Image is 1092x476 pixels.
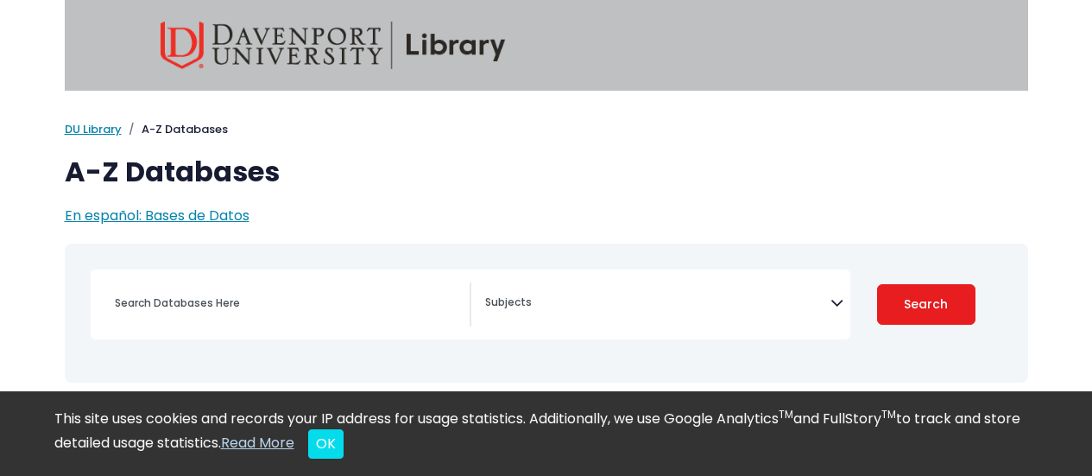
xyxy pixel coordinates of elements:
[65,121,1028,138] nav: breadcrumb
[485,297,830,311] textarea: Search
[122,121,228,138] li: A-Z Databases
[65,206,249,225] a: En español: Bases de Datos
[65,244,1028,383] nav: Search filters
[104,290,470,315] input: Search database by title or keyword
[221,433,294,453] a: Read More
[779,407,793,422] sup: TM
[308,429,344,459] button: Close
[54,409,1038,459] div: This site uses cookies and records your IP address for usage statistics. Additionally, we use Goo...
[877,284,975,325] button: Submit for Search Results
[881,407,896,422] sup: TM
[65,121,122,137] a: DU Library
[65,155,1028,188] h1: A-Z Databases
[161,22,506,69] img: Davenport University Library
